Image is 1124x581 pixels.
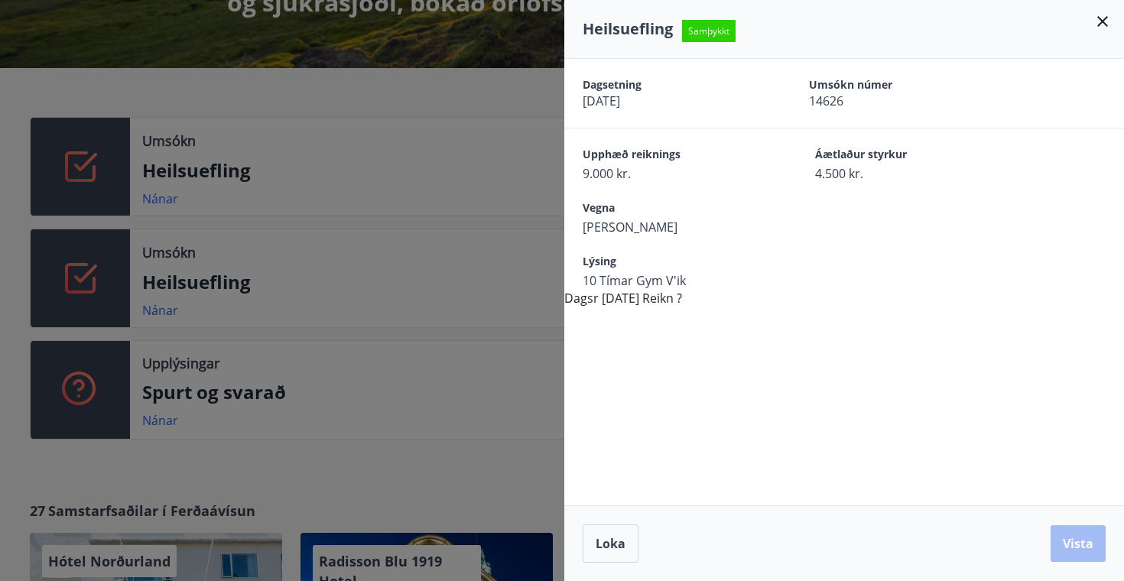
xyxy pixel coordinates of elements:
[583,200,762,219] span: Vegna
[564,59,1124,307] div: Dagsr [DATE] Reikn ?
[583,77,755,93] span: Dagsetning
[815,147,994,165] span: Áætlaður styrkur
[583,524,638,563] button: Loka
[583,147,762,165] span: Upphæð reiknings
[583,165,762,182] span: 9.000 kr.
[682,20,736,42] span: Samþykkt
[809,93,982,109] span: 14626
[583,18,673,39] span: Heilsuefling
[583,254,762,272] span: Lýsing
[583,93,755,109] span: [DATE]
[596,535,625,552] span: Loka
[583,219,762,235] span: [PERSON_NAME]
[815,165,994,182] span: 4.500 kr.
[583,272,762,289] span: 10 Tímar Gym V'ik
[809,77,982,93] span: Umsókn númer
